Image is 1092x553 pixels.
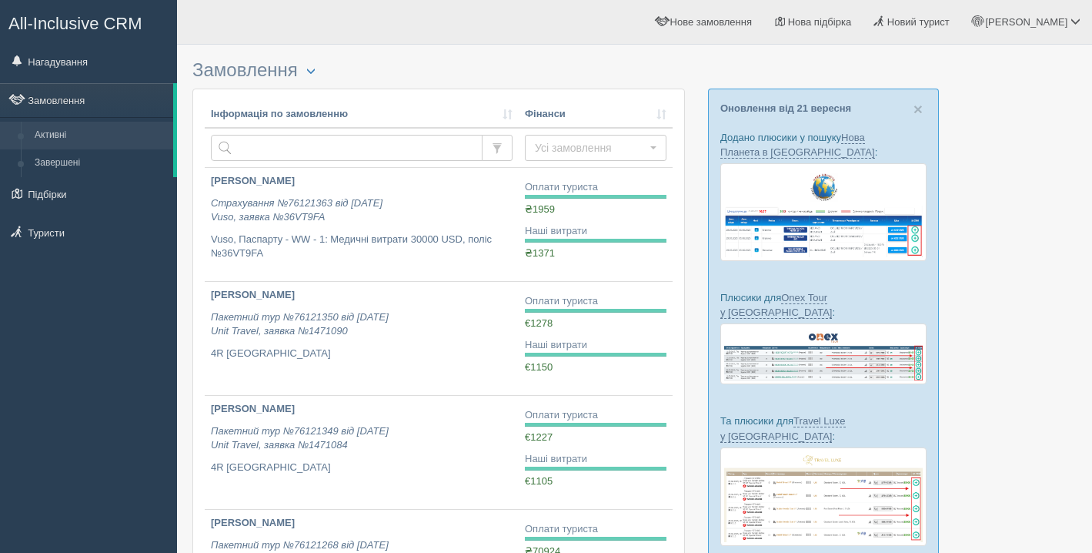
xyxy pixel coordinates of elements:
span: Новий турист [887,16,950,28]
a: Інформація по замовленню [211,107,513,122]
span: €1278 [525,317,553,329]
div: Наші витрати [525,338,666,353]
span: ₴1959 [525,203,555,215]
span: €1227 [525,431,553,443]
span: €1105 [525,475,553,487]
div: Оплати туриста [525,180,666,195]
a: Завершені [28,149,173,177]
span: ₴1371 [525,247,555,259]
p: Vuso, Паспарту - WW - 1: Медичнi витрати 30000 USD, поліс №36VT9FA [211,233,513,261]
span: × [913,100,923,118]
div: Оплати туриста [525,522,666,537]
p: Плюсики для : [720,290,927,320]
a: All-Inclusive CRM [1,1,176,43]
a: Фінанси [525,107,666,122]
p: Додано плюсики у пошуку : [720,130,927,159]
i: Пакетний тур №76121350 від [DATE] Unit Travel, заявка №1471090 [211,311,389,337]
div: Наші витрати [525,224,666,239]
p: 4R [GEOGRAPHIC_DATA] [211,461,513,475]
a: Travel Luxe у [GEOGRAPHIC_DATA] [720,415,846,442]
span: €1150 [525,361,553,373]
i: Страхування №76121363 від [DATE] Vuso, заявка №36VT9FA [211,197,382,223]
p: Та плюсики для : [720,414,927,443]
p: 4R [GEOGRAPHIC_DATA] [211,347,513,361]
input: Пошук за номером замовлення, ПІБ або паспортом туриста [211,135,483,161]
i: Пакетний тур №76121349 від [DATE] Unit Travel, заявка №1471084 [211,425,389,451]
a: [PERSON_NAME] Пакетний тур №76121349 від [DATE]Unit Travel, заявка №1471084 4R [GEOGRAPHIC_DATA] [205,396,519,509]
img: travel-luxe-%D0%BF%D0%BE%D0%B4%D0%B1%D0%BE%D1%80%D0%BA%D0%B0-%D1%81%D1%80%D0%BC-%D0%B4%D0%BB%D1%8... [720,447,927,547]
a: Активні [28,122,173,149]
h3: Замовлення [192,60,685,81]
button: Усі замовлення [525,135,666,161]
span: [PERSON_NAME] [985,16,1067,28]
div: Оплати туриста [525,408,666,423]
a: Оновлення від 21 вересня [720,102,851,114]
b: [PERSON_NAME] [211,517,295,528]
div: Наші витрати [525,452,666,467]
b: [PERSON_NAME] [211,289,295,300]
b: [PERSON_NAME] [211,403,295,414]
img: new-planet-%D0%BF%D1%96%D0%B4%D0%B1%D1%96%D1%80%D0%BA%D0%B0-%D1%81%D1%80%D0%BC-%D0%B4%D0%BB%D1%8F... [720,163,927,260]
span: Усі замовлення [535,140,646,156]
span: Нова підбірка [788,16,852,28]
span: Нове замовлення [670,16,752,28]
b: [PERSON_NAME] [211,175,295,186]
div: Оплати туриста [525,294,666,309]
a: [PERSON_NAME] Пакетний тур №76121350 від [DATE]Unit Travel, заявка №1471090 4R [GEOGRAPHIC_DATA] [205,282,519,395]
a: [PERSON_NAME] Страхування №76121363 від [DATE]Vuso, заявка №36VT9FA Vuso, Паспарту - WW - 1: Меди... [205,168,519,281]
span: All-Inclusive CRM [8,14,142,33]
button: Close [913,101,923,117]
img: onex-tour-proposal-crm-for-travel-agency.png [720,323,927,384]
